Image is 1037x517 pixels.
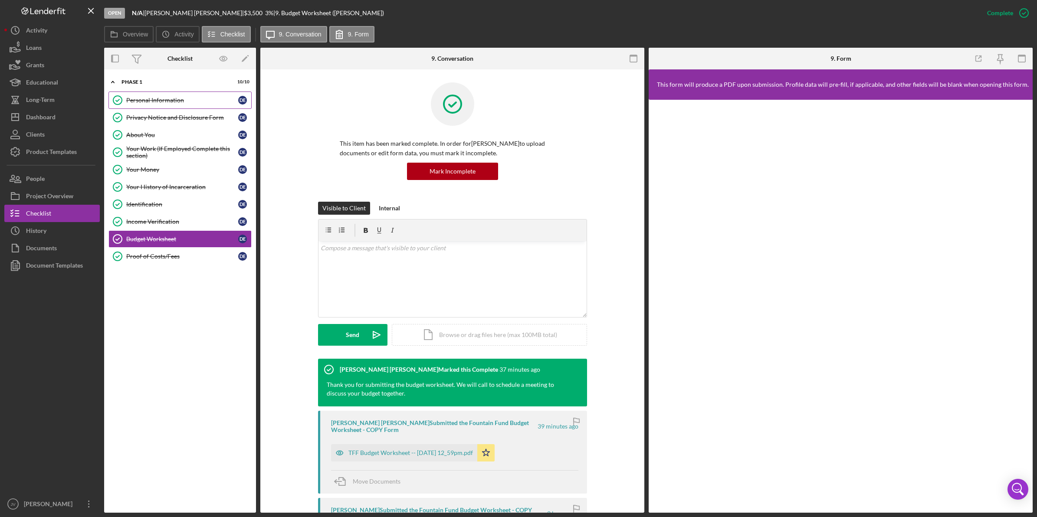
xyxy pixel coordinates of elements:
div: 9. Form [830,55,851,62]
div: D E [238,183,247,191]
button: Overview [104,26,154,43]
div: [PERSON_NAME] [PERSON_NAME] | [144,10,244,16]
label: 9. Form [348,31,369,38]
button: TFF Budget Worksheet -- [DATE] 12_59pm.pdf [331,444,495,461]
time: 2025-09-09 15:18 [547,510,578,517]
span: Move Documents [353,478,400,485]
div: Your Work (If Employed Complete this section) [126,145,238,159]
time: 2025-09-09 16:59 [538,423,578,430]
button: Send [318,324,387,346]
label: Overview [123,31,148,38]
div: Income Verification [126,218,238,225]
time: 2025-09-09 17:00 [499,366,540,373]
a: IdentificationDE [108,196,252,213]
button: 9. Form [329,26,374,43]
div: 9. Conversation [431,55,473,62]
button: Complete [978,4,1033,22]
div: Internal [379,202,400,215]
button: Internal [374,202,404,215]
div: Your History of Incarceration [126,183,238,190]
div: D E [238,235,247,243]
div: Budget Worksheet [126,236,238,242]
p: This item has been marked complete. In order for [PERSON_NAME] to upload documents or edit form d... [340,139,565,158]
div: Open [104,8,125,19]
div: Thank you for submitting the budget worksheet. We will call to schedule a meeting to discuss your... [318,380,578,406]
div: [PERSON_NAME] [22,495,78,515]
a: Personal InformationDE [108,92,252,109]
div: D E [238,165,247,174]
div: | 9. Budget Worksheet ([PERSON_NAME]) [273,10,384,16]
iframe: Lenderfit form [657,108,1025,504]
a: Privacy Notice and Disclosure FormDE [108,109,252,126]
div: Your Money [126,166,238,173]
div: Mark Incomplete [430,163,476,180]
div: [PERSON_NAME] [PERSON_NAME] Submitted the Fountain Fund Budget Worksheet - COPY Form [331,419,536,433]
div: This form will produce a PDF upon submission. Profile data will pre-fill, if applicable, and othe... [657,81,1029,88]
div: D E [238,131,247,139]
div: Identification [126,201,238,208]
div: Visible to Client [322,202,366,215]
a: Budget WorksheetDE [108,230,252,248]
label: Activity [174,31,194,38]
div: Personal Information [126,97,238,104]
button: JV[PERSON_NAME] [4,495,100,513]
div: D E [238,217,247,226]
div: TFF Budget Worksheet -- [DATE] 12_59pm.pdf [348,449,473,456]
button: Move Documents [331,471,409,492]
a: Your MoneyDE [108,161,252,178]
label: 9. Conversation [279,31,322,38]
button: 9. Conversation [260,26,327,43]
div: Open Intercom Messenger [1007,479,1028,500]
button: Visible to Client [318,202,370,215]
div: Send [346,324,359,346]
div: 3 % [265,10,273,16]
label: Checklist [220,31,245,38]
a: About YouDE [108,126,252,144]
text: JV [10,502,16,507]
div: About You [126,131,238,138]
div: D E [238,200,247,209]
div: Proof of Costs/Fees [126,253,238,260]
div: [PERSON_NAME] [PERSON_NAME] Marked this Complete [340,366,498,373]
div: D E [238,113,247,122]
div: D E [238,148,247,157]
button: Mark Incomplete [407,163,498,180]
div: Complete [987,4,1013,22]
a: Your Work (If Employed Complete this section)DE [108,144,252,161]
span: $3,500 [244,9,263,16]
